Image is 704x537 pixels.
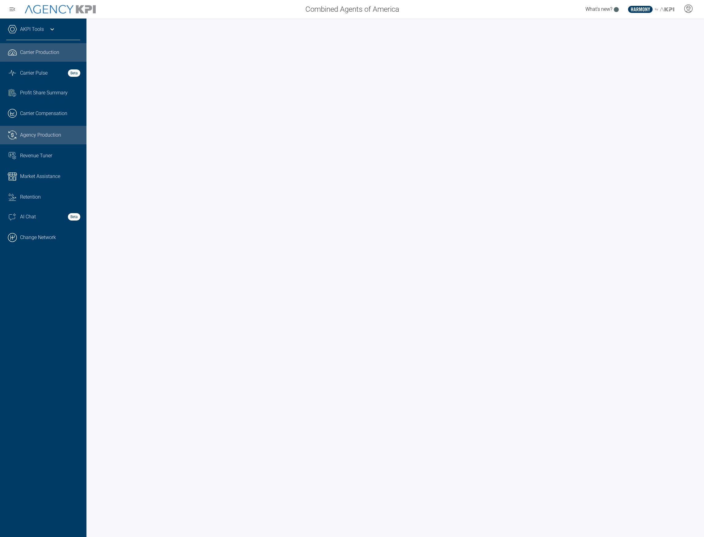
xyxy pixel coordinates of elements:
span: Revenue Tuner [20,152,52,159]
span: AI Chat [20,213,36,221]
div: Retention [20,193,80,201]
strong: Beta [68,213,80,221]
span: What's new? [585,6,612,12]
span: Carrier Production [20,49,59,56]
span: Agency Production [20,131,61,139]
img: AgencyKPI [25,5,96,14]
strong: Beta [68,69,80,77]
a: AKPI Tools [20,26,44,33]
span: Carrier Compensation [20,110,67,117]
span: Profit Share Summary [20,89,68,97]
span: Combined Agents of America [305,4,399,15]
span: Market Assistance [20,173,60,180]
span: Carrier Pulse [20,69,48,77]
